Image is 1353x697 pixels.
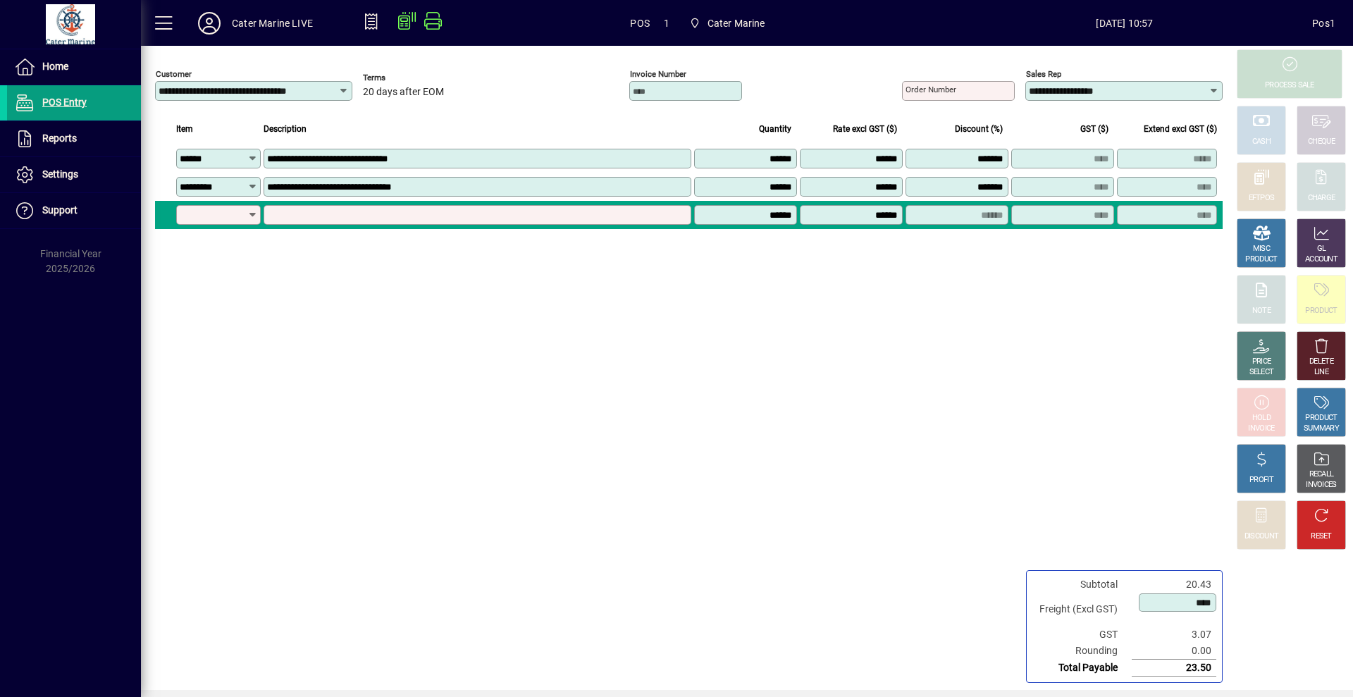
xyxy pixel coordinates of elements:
[1252,413,1271,424] div: HOLD
[630,12,650,35] span: POS
[1249,367,1274,378] div: SELECT
[1245,254,1277,265] div: PRODUCT
[906,85,956,94] mat-label: Order number
[42,132,77,144] span: Reports
[42,168,78,180] span: Settings
[833,121,897,137] span: Rate excl GST ($)
[630,69,686,79] mat-label: Invoice number
[1249,193,1275,204] div: EFTPOS
[1314,367,1328,378] div: LINE
[1252,357,1271,367] div: PRICE
[708,12,765,35] span: Cater Marine
[363,73,447,82] span: Terms
[1308,137,1335,147] div: CHEQUE
[1252,306,1271,316] div: NOTE
[684,11,771,36] span: Cater Marine
[1026,69,1061,79] mat-label: Sales rep
[759,121,791,137] span: Quantity
[1317,244,1326,254] div: GL
[1306,480,1336,491] div: INVOICES
[1132,576,1216,593] td: 20.43
[1309,469,1334,480] div: RECALL
[156,69,192,79] mat-label: Customer
[42,61,68,72] span: Home
[1080,121,1108,137] span: GST ($)
[7,49,141,85] a: Home
[1311,531,1332,542] div: RESET
[1304,424,1339,434] div: SUMMARY
[1244,531,1278,542] div: DISCOUNT
[1265,80,1314,91] div: PROCESS SALE
[1132,660,1216,677] td: 23.50
[1032,643,1132,660] td: Rounding
[1249,475,1273,486] div: PROFIT
[937,12,1313,35] span: [DATE] 10:57
[264,121,307,137] span: Description
[363,87,444,98] span: 20 days after EOM
[1253,244,1270,254] div: MISC
[1309,357,1333,367] div: DELETE
[42,97,87,108] span: POS Entry
[1252,137,1271,147] div: CASH
[664,12,669,35] span: 1
[7,157,141,192] a: Settings
[1132,643,1216,660] td: 0.00
[42,204,78,216] span: Support
[176,121,193,137] span: Item
[1312,12,1335,35] div: Pos1
[1144,121,1217,137] span: Extend excl GST ($)
[1248,424,1274,434] div: INVOICE
[1305,254,1337,265] div: ACCOUNT
[7,121,141,156] a: Reports
[1032,593,1132,627] td: Freight (Excl GST)
[1132,627,1216,643] td: 3.07
[1032,660,1132,677] td: Total Payable
[1032,627,1132,643] td: GST
[187,11,232,36] button: Profile
[1305,306,1337,316] div: PRODUCT
[1308,193,1335,204] div: CHARGE
[955,121,1003,137] span: Discount (%)
[1032,576,1132,593] td: Subtotal
[232,12,313,35] div: Cater Marine LIVE
[1305,413,1337,424] div: PRODUCT
[7,193,141,228] a: Support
